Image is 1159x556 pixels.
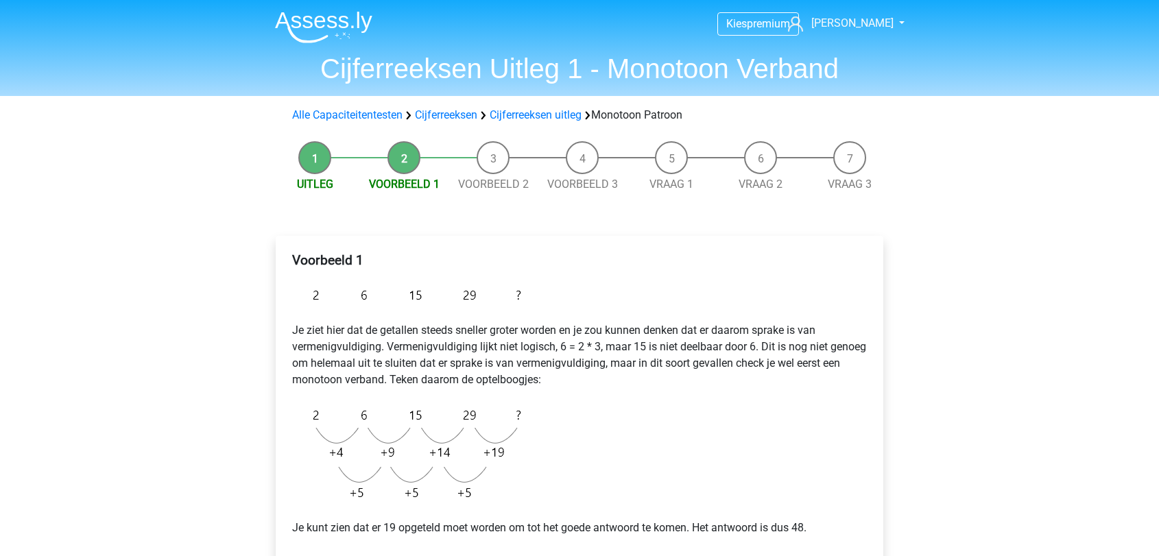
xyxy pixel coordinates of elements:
[292,322,867,388] p: Je ziet hier dat de getallen steeds sneller groter worden en je zou kunnen denken dat er daarom s...
[718,14,798,33] a: Kiespremium
[747,17,790,30] span: premium
[490,108,582,121] a: Cijferreeksen uitleg
[369,178,440,191] a: Voorbeeld 1
[726,17,747,30] span: Kies
[292,520,867,536] p: Je kunt zien dat er 19 opgeteld moet worden om tot het goede antwoord te komen. Het antwoord is d...
[287,107,872,123] div: Monotoon Patroon
[739,178,782,191] a: Vraag 2
[547,178,618,191] a: Voorbeeld 3
[828,178,872,191] a: Vraag 3
[292,252,363,268] b: Voorbeeld 1
[811,16,894,29] span: [PERSON_NAME]
[649,178,693,191] a: Vraag 1
[292,108,403,121] a: Alle Capaciteitentesten
[275,11,372,43] img: Assessly
[458,178,529,191] a: Voorbeeld 2
[292,279,528,311] img: Figure sequences Example 3.png
[782,15,895,32] a: [PERSON_NAME]
[264,52,895,85] h1: Cijferreeksen Uitleg 1 - Monotoon Verband
[415,108,477,121] a: Cijferreeksen
[297,178,333,191] a: Uitleg
[292,399,528,509] img: Figure sequences Example 3 explanation.png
